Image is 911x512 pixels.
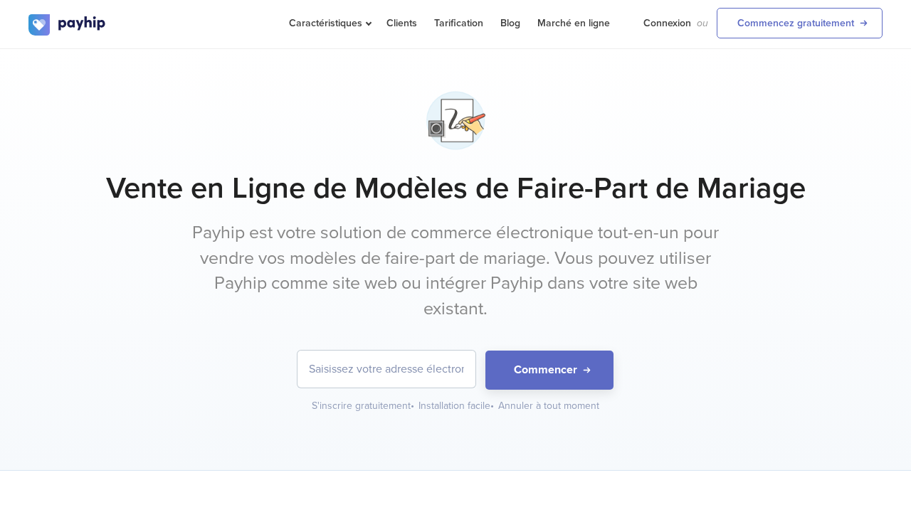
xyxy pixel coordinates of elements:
h1: Vente en Ligne de Modèles de Faire-Part de Mariage [28,171,883,206]
a: Commencez gratuitement [717,8,883,38]
img: ink-drawing-2-wt78cd7qrpfpvabl25fff.png [420,85,492,156]
span: Caractéristiques [289,17,369,29]
div: Annuler à tout moment [498,399,599,413]
p: Payhip est votre solution de commerce électronique tout-en-un pour vendre vos modèles de faire-pa... [189,220,722,322]
span: • [411,400,414,412]
div: S'inscrire gratuitement [312,399,416,413]
span: • [490,400,494,412]
button: Commencer [485,351,614,390]
div: Installation facile [418,399,495,413]
img: logo.svg [28,14,107,36]
input: Saisissez votre adresse électronique [297,351,475,388]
